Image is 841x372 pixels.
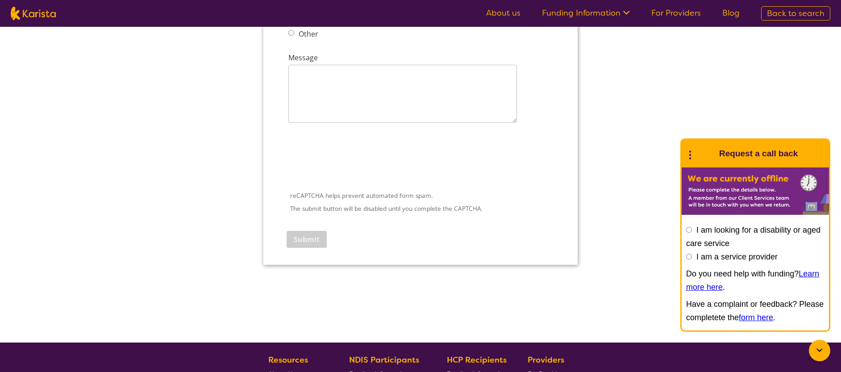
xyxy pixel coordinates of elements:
[29,26,113,39] label: Business trading name
[767,8,824,19] span: Back to search
[36,330,124,339] label: Domestic and home help
[447,355,507,365] b: HCP Recipients
[696,145,714,163] img: Karista
[36,315,67,325] label: Dietitian
[719,147,798,160] h1: Request a call back
[36,344,104,354] label: Exercise physiology
[29,244,191,262] select: Business Type
[29,109,147,121] label: Business Website
[686,297,824,324] p: Have a complaint or feedback? Please completete the .
[29,121,189,139] input: Business Website
[11,7,56,20] img: Karista logo
[696,252,778,261] label: I am a service provider
[29,39,292,57] input: Business trading name
[29,190,124,203] label: Number of existing clients
[29,80,191,98] input: ABN
[722,8,740,18] a: Blog
[686,267,824,294] p: Do you need help with funding? .
[486,8,520,18] a: About us
[36,359,106,368] label: Home Care Package
[686,226,820,248] label: I am looking for a disability or aged care service
[29,67,50,80] label: ABN
[25,7,119,18] label: Company details
[349,355,419,365] b: NDIS Participants
[29,231,120,244] label: Business Type
[682,167,829,215] img: Karista offline chat form to request call back
[651,8,701,18] a: For Providers
[36,286,102,296] label: Behaviour support
[528,355,564,365] b: Providers
[739,313,773,322] a: form here
[268,355,308,365] b: Resources
[29,149,120,162] label: Head Office Location
[29,203,191,221] input: Number of existing clients
[761,6,830,21] a: Back to search
[29,272,210,285] label: What services do you provide? (Choose all that apply)
[29,162,191,180] select: Head Office Location
[542,8,630,18] a: Funding Information
[36,301,78,311] label: Counselling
